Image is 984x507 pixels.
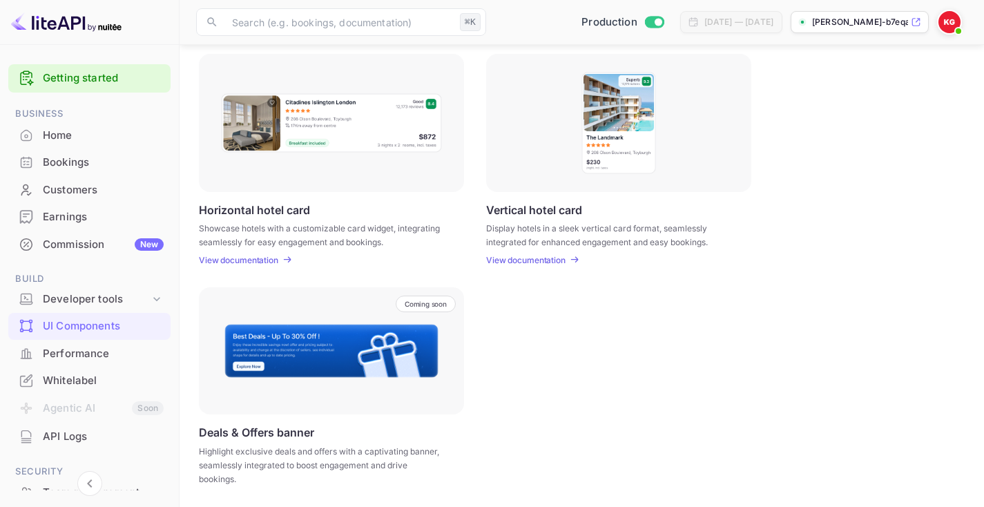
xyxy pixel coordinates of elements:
[8,271,171,287] span: Build
[581,15,637,30] span: Production
[486,222,734,247] p: Display hotels in a sleek vertical card format, seamlessly integrated for enhanced engagement and...
[8,479,171,505] a: Team management
[8,464,171,479] span: Security
[43,346,164,362] div: Performance
[8,122,171,148] a: Home
[812,16,908,28] p: [PERSON_NAME]-b7eqa.n...
[8,367,171,394] div: Whitelabel
[8,231,171,257] a: CommissionNew
[43,318,164,334] div: UI Components
[199,255,282,265] a: View documentation
[11,11,122,33] img: LiteAPI logo
[43,209,164,225] div: Earnings
[581,71,657,175] img: Vertical hotel card Frame
[8,149,171,176] div: Bookings
[405,300,447,308] p: Coming soon
[704,16,773,28] div: [DATE] — [DATE]
[43,291,150,307] div: Developer tools
[8,341,171,366] a: Performance
[43,429,164,445] div: API Logs
[8,423,171,450] div: API Logs
[43,155,164,171] div: Bookings
[220,93,443,153] img: Horizontal hotel card Frame
[8,313,171,340] div: UI Components
[8,204,171,231] div: Earnings
[43,128,164,144] div: Home
[43,182,164,198] div: Customers
[8,341,171,367] div: Performance
[8,177,171,202] a: Customers
[199,203,310,216] p: Horizontal hotel card
[199,425,314,439] p: Deals & Offers banner
[8,423,171,449] a: API Logs
[199,222,447,247] p: Showcase hotels with a customizable card widget, integrating seamlessly for easy engagement and b...
[486,255,566,265] p: View documentation
[576,15,669,30] div: Switch to Sandbox mode
[43,70,164,86] a: Getting started
[8,149,171,175] a: Bookings
[8,287,171,312] div: Developer tools
[43,237,164,253] div: Commission
[8,64,171,93] div: Getting started
[43,373,164,389] div: Whitelabel
[43,485,164,501] div: Team management
[486,203,582,216] p: Vertical hotel card
[199,255,278,265] p: View documentation
[77,471,102,496] button: Collapse navigation
[224,8,454,36] input: Search (e.g. bookings, documentation)
[199,445,447,486] p: Highlight exclusive deals and offers with a captivating banner, seamlessly integrated to boost en...
[8,313,171,338] a: UI Components
[224,323,439,379] img: Banner Frame
[8,177,171,204] div: Customers
[8,106,171,122] span: Business
[938,11,961,33] img: Kevin Gauthier
[460,13,481,31] div: ⌘K
[8,204,171,229] a: Earnings
[8,367,171,393] a: Whitelabel
[8,231,171,258] div: CommissionNew
[135,238,164,251] div: New
[8,122,171,149] div: Home
[486,255,570,265] a: View documentation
